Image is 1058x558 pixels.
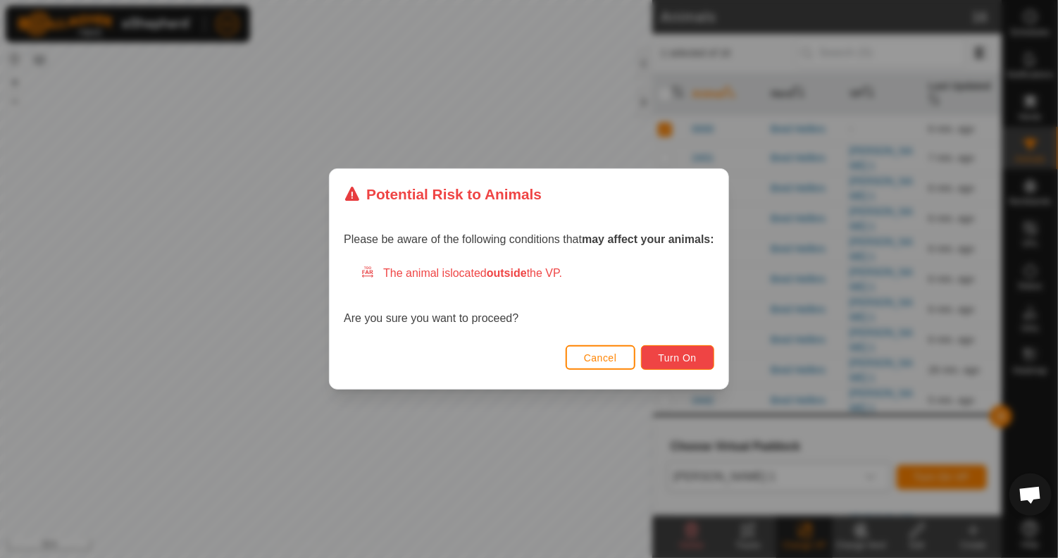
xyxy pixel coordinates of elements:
strong: outside [487,267,527,279]
strong: may affect your animals: [582,233,714,245]
span: Please be aware of the following conditions that [344,233,714,245]
div: Potential Risk to Animals [344,183,542,205]
button: Turn On [641,345,714,370]
button: Cancel [566,345,635,370]
div: The animal is [361,265,714,282]
div: Are you sure you want to proceed? [344,265,714,327]
span: located the VP. [450,267,562,279]
span: Cancel [584,352,617,364]
div: Open chat [1009,473,1052,516]
span: Turn On [659,352,697,364]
